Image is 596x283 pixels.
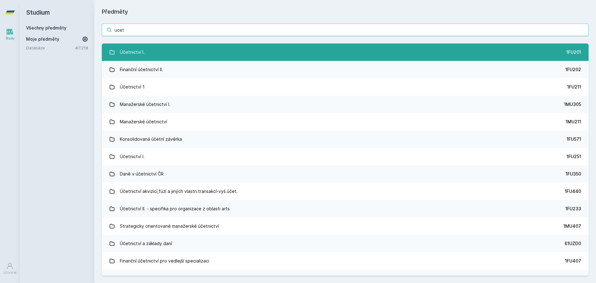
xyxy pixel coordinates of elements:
[120,220,219,232] div: Strategicky orientované manažerské účetnictví
[120,150,145,163] div: Účetnictví I.
[102,165,589,183] a: Daně v účetnictví ČR 1FU350
[102,24,589,36] input: Název nebo ident předmětu…
[567,153,581,160] div: 1FU251
[6,36,15,41] div: Study
[102,235,589,252] a: Účetnictví a základy daní 61UZD0
[563,223,581,229] div: 1MU407
[102,43,589,61] a: Účetnictví I. 1FU201
[26,45,75,51] a: Databáze
[120,237,172,250] div: Účetnictví a základy daní
[3,270,16,275] div: Uživatel
[75,45,88,50] a: 4IT218
[1,259,19,278] a: Uživatel
[102,217,589,235] a: Strategicky orientované manažerské účetnictví 1MU407
[26,25,66,30] a: Všechny předměty
[120,63,163,76] div: Finanční účetnictví II.
[120,98,170,111] div: Manažerské účetnictví I.
[102,252,589,270] a: Finanční účetnictví pro vedlejší specializaci 1FU407
[120,81,145,93] div: Účetnictví 1
[565,240,581,247] div: 61UZD0
[102,7,589,16] h1: Předměty
[102,183,589,200] a: Účetnictví akvizicí,fúzí a jiných vlastn.transakcí-vyš.účet. 1FU440
[563,275,581,281] div: 1MU403
[567,136,581,142] div: 1FU571
[120,168,164,180] div: Daně v účetnictví ČR
[1,25,19,44] a: Study
[120,46,145,58] div: Účetnictví I.
[102,200,589,217] a: Účetnictví II. - specifika pro organizace z oblasti arts 1FU233
[565,188,581,194] div: 1FU440
[565,206,581,212] div: 1FU233
[102,130,589,148] a: Konsolidovaná účetní závěrka 1FU571
[120,185,238,198] div: Účetnictví akvizicí,fúzí a jiných vlastn.transakcí-vyš.účet.
[120,133,182,145] div: Konsolidovaná účetní závěrka
[102,113,589,130] a: Manažerské účetnictví 1MU211
[120,116,167,128] div: Manažerské účetnictví
[566,119,581,125] div: 1MU211
[120,255,209,267] div: Finanční účetnictví pro vedlejší specializaci
[102,96,589,113] a: Manažerské účetnictví I. 1MU305
[564,101,581,107] div: 1MU305
[102,148,589,165] a: Účetnictví I. 1FU251
[565,258,581,264] div: 1FU407
[567,84,581,90] div: 1FU211
[102,61,589,78] a: Finanční účetnictví II. 1FU202
[565,66,581,73] div: 1FU202
[26,36,59,42] span: Moje předměty
[120,203,230,215] div: Účetnictví II. - specifika pro organizace z oblasti arts
[102,78,589,96] a: Účetnictví 1 1FU211
[566,171,581,177] div: 1FU350
[566,49,581,55] div: 1FU201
